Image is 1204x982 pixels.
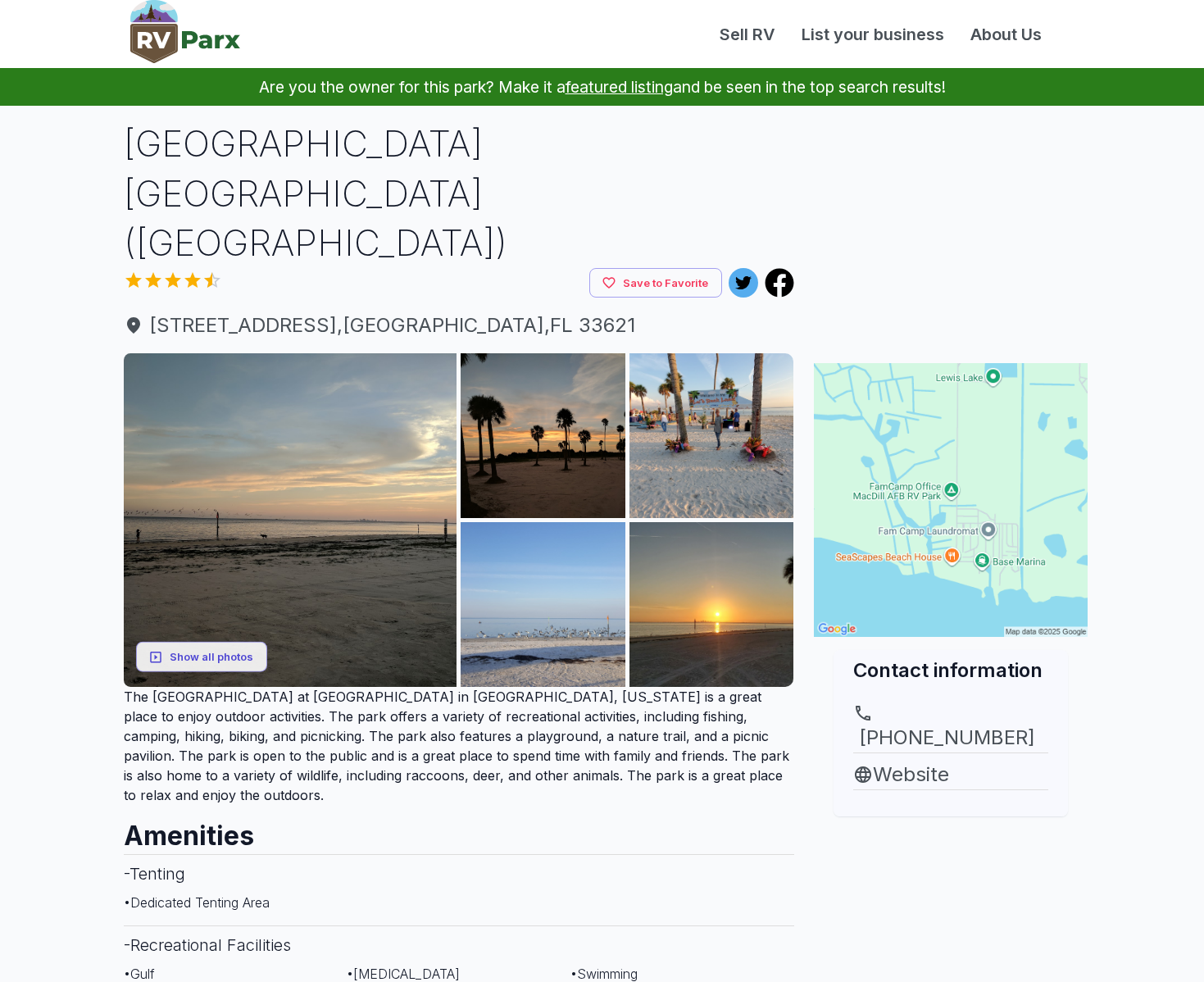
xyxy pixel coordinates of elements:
[957,22,1055,47] a: About Us
[629,522,794,687] img: AAcXr8qJqjaaIIke0vE9VlozoinmPJQT5ZxDPpUhPL22ao8tYXzxFUoQJnxzVQyHNXmebDkbscf5ddbEAxFwV52h30rPnAked...
[136,642,267,672] button: Show all photos
[124,805,794,854] h2: Amenities
[570,966,638,982] span: • Swimming
[853,760,1048,789] a: Website
[124,119,794,268] h1: [GEOGRAPHIC_DATA] [GEOGRAPHIC_DATA] ([GEOGRAPHIC_DATA])
[347,966,460,982] span: • [MEDICAL_DATA]
[853,703,1048,752] a: [PHONE_NUMBER]
[589,268,722,298] button: Save to Favorite
[124,687,794,805] p: The [GEOGRAPHIC_DATA] at [GEOGRAPHIC_DATA] in [GEOGRAPHIC_DATA], [US_STATE] is a great place to e...
[124,353,457,687] img: AAcXr8pJ-JYK6UiOI5lAjZ_Nyzuea98KQPFdJsuQz-cbLquZk7aATXOMBxU_D0KzgsqwIUlKbjavU_Dg4Hz29MAbi7ilnCGw5...
[853,657,1048,684] h2: Contact information
[124,894,270,911] span: • Dedicated Tenting Area
[124,854,794,893] h3: - Tenting
[20,68,1184,106] p: Are you the owner for this park? Make it a and be seen in the top search results!
[788,22,957,47] a: List your business
[461,353,625,518] img: AAcXr8oDhleAxcVZj8o2SZZL9fJ9O0aunhxdL3S03IpcaIsuclJEYId68DQV7ULWB0f373pZS66tus66ARBBFzDfexqArle6E...
[566,77,673,97] a: featured listing
[706,22,788,47] a: Sell RV
[124,966,155,982] span: • Gulf
[814,363,1088,637] img: Map for Military Park Raccoon Creek Rec Area (MacDill AFB)
[461,522,625,687] img: AAcXr8qwIcQGYB_JqLxN5Tvqj7xWd1zSIsupP-XU2rin5iucynmXMOlkTbj0mfC0YAYFv-3VulquzMsH9binn53agsOY7vDcP...
[124,925,794,964] h3: - Recreational Facilities
[124,311,794,340] span: [STREET_ADDRESS] , [GEOGRAPHIC_DATA] , FL 33621
[124,311,794,340] a: [STREET_ADDRESS],[GEOGRAPHIC_DATA],FL 33621
[629,353,794,518] img: AAcXr8qs5y6n1v7QenZHXP-A0ahMC4QedgLcyXLYlT8jDlTQvG7gthnquoObeDG7oAdooxjatAIktAE5I89Ab6ShBMpY29Adw...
